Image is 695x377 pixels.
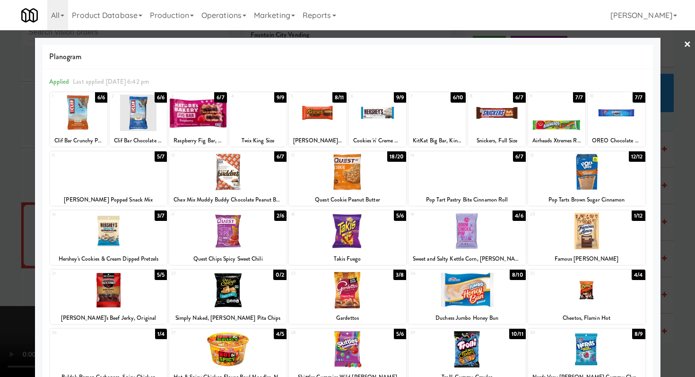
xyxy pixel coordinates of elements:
[632,270,645,280] div: 4/4
[387,151,406,162] div: 18/20
[408,135,466,147] div: KitKat Big Bar, King Size
[289,253,406,265] div: Takis Fuego
[530,151,587,159] div: 15
[274,329,287,339] div: 4/5
[231,135,285,147] div: Twix King Size
[530,194,644,206] div: Pop Tarts Brown Sugar Cinnamon
[274,210,287,221] div: 2/6
[469,135,524,147] div: Snickers, Full Size
[50,312,167,324] div: [PERSON_NAME]'s Beef Jerky, Original
[289,151,406,206] div: 1318/20Quest Cookie Peanut Butter
[231,92,258,100] div: 4
[291,329,347,337] div: 28
[632,210,645,221] div: 1/12
[468,92,525,147] div: 86/7Snickers, Full Size
[289,270,406,324] div: 233/8Gardettos
[629,151,645,162] div: 12/12
[52,253,166,265] div: Hershey's Cookies & Cream Dipped Pretzels
[169,194,287,206] div: Chex Mix Muddy Buddy Chocolate Peanut Butter
[468,135,525,147] div: Snickers, Full Size
[510,270,525,280] div: 8/10
[530,92,557,100] div: 9
[50,135,107,147] div: Clif Bar Crunchy Peanut Butter
[229,92,287,147] div: 49/9Twix King Size
[171,210,228,219] div: 17
[410,92,437,100] div: 7
[273,270,287,280] div: 0/2
[530,312,644,324] div: Cheetos, Flamin Hot
[50,210,167,265] div: 163/7Hershey's Cookies & Cream Dipped Pretzels
[530,135,584,147] div: Airheads Xtremes Rainbow [PERSON_NAME]
[49,50,646,64] span: Planogram
[52,210,109,219] div: 16
[410,312,524,324] div: Duchess Jumbo Honey Bun
[171,135,225,147] div: Raspberry Fig Bar, Nature's Bakery
[528,92,585,147] div: 97/7Airheads Xtremes Rainbow [PERSON_NAME]
[290,253,405,265] div: Takis Fuego
[408,92,466,147] div: 76/10KitKat Big Bar, King Size
[289,312,406,324] div: Gardettos
[394,329,406,339] div: 5/6
[349,92,406,147] div: 69/9Cookies 'n' Creme Chocolate Bar, [PERSON_NAME]
[52,194,166,206] div: [PERSON_NAME] Popped Snack Mix
[351,92,378,100] div: 6
[289,135,346,147] div: [PERSON_NAME] Peanut Butter Cups
[171,92,198,100] div: 3
[50,253,167,265] div: Hershey's Cookies & Cream Dipped Pretzels
[171,329,228,337] div: 27
[528,312,645,324] div: Cheetos, Flamin Hot
[410,270,467,278] div: 24
[350,135,405,147] div: Cookies 'n' Creme Chocolate Bar, [PERSON_NAME]
[171,270,228,278] div: 22
[214,92,226,103] div: 6/7
[394,210,406,221] div: 5/6
[169,92,226,147] div: 36/7Raspberry Fig Bar, Nature's Bakery
[111,135,165,147] div: Clif Bar Chocolate Chip
[52,135,106,147] div: Clif Bar Crunchy Peanut Butter
[528,270,645,324] div: 254/4Cheetos, Flamin Hot
[155,270,167,280] div: 5/5
[408,210,526,265] div: 194/6Sweet and Salty Kettle Corn, [PERSON_NAME]'s Boomchickapop
[394,92,406,103] div: 9/9
[171,253,285,265] div: Quest Chips Spicy Sweet Chili
[155,210,167,221] div: 3/7
[530,253,644,265] div: Famous [PERSON_NAME]
[110,135,167,147] div: Clif Bar Chocolate Chip
[410,210,467,219] div: 19
[513,92,525,103] div: 6/7
[684,30,691,60] a: ×
[349,135,406,147] div: Cookies 'n' Creme Chocolate Bar, [PERSON_NAME]
[410,135,464,147] div: KitKat Big Bar, King Size
[169,151,287,206] div: 126/7Chex Mix Muddy Buddy Chocolate Peanut Butter
[528,210,645,265] div: 201/12Famous [PERSON_NAME]
[291,210,347,219] div: 18
[52,329,109,337] div: 26
[229,135,287,147] div: Twix King Size
[290,194,405,206] div: Quest Cookie Peanut Butter
[410,253,524,265] div: Sweet and Salty Kettle Corn, [PERSON_NAME]'s Boomchickapop
[408,151,526,206] div: 146/7Pop Tart Pastry Bite Cinnamon Roll
[50,270,167,324] div: 215/5[PERSON_NAME]'s Beef Jerky, Original
[588,92,645,147] div: 107/7OREO Chocolate Sandwich Cookies
[530,270,587,278] div: 25
[410,151,467,159] div: 14
[509,329,526,339] div: 10/11
[530,329,587,337] div: 30
[290,312,405,324] div: Gardettos
[589,135,643,147] div: OREO Chocolate Sandwich Cookies
[289,194,406,206] div: Quest Cookie Peanut Butter
[513,210,525,221] div: 4/6
[274,92,287,103] div: 9/9
[291,92,318,100] div: 5
[155,92,167,103] div: 6/6
[73,77,149,86] span: Last applied [DATE] 6:42 pm
[52,270,109,278] div: 21
[470,92,497,100] div: 8
[171,151,228,159] div: 12
[169,135,226,147] div: Raspberry Fig Bar, Nature's Bakery
[171,194,285,206] div: Chex Mix Muddy Buddy Chocolate Peanut Butter
[408,194,526,206] div: Pop Tart Pastry Bite Cinnamon Roll
[632,329,645,339] div: 8/9
[21,7,38,24] img: Micromart
[110,92,167,147] div: 26/6Clif Bar Chocolate Chip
